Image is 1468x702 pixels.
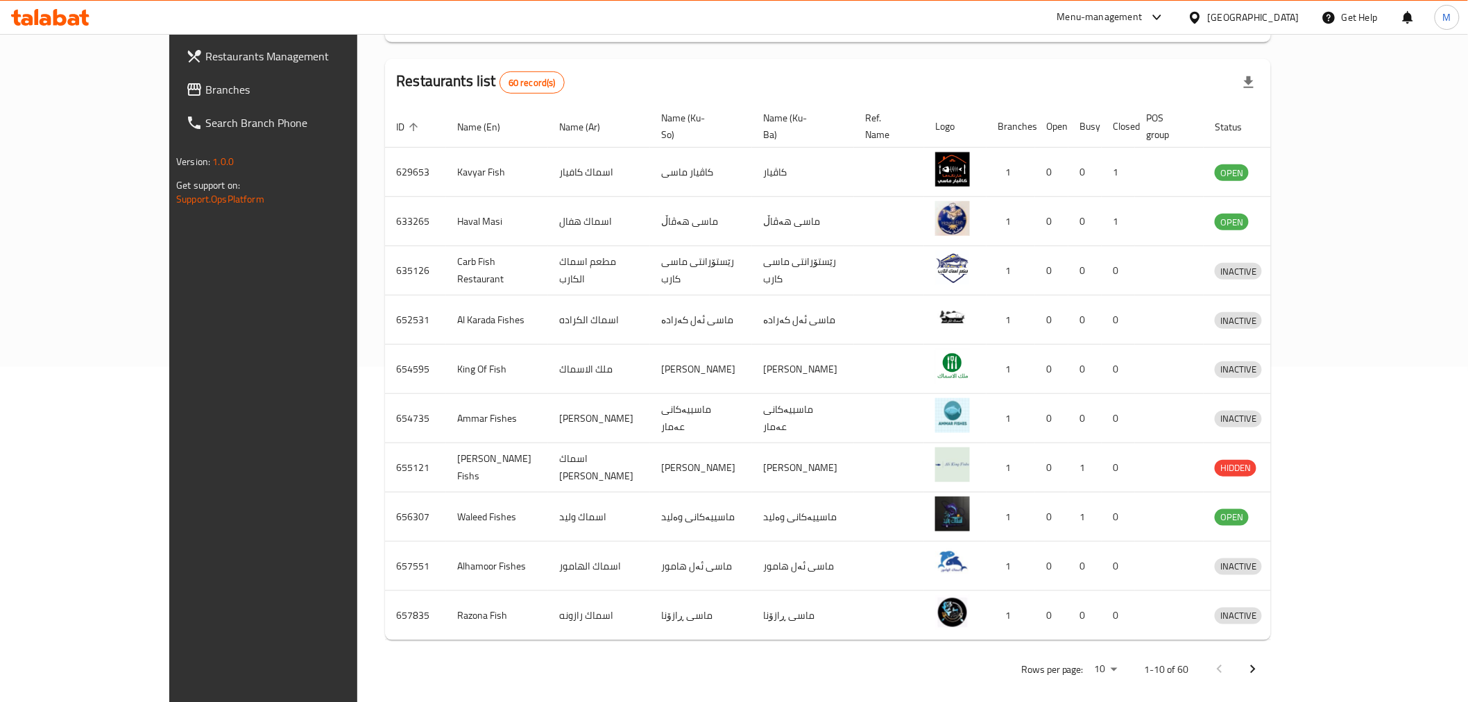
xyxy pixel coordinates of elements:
[446,197,548,246] td: Haval Masi
[752,591,854,640] td: ماسی ڕازۆنا
[1035,246,1068,296] td: 0
[1035,493,1068,542] td: 0
[1102,542,1135,591] td: 0
[175,73,414,106] a: Branches
[1102,296,1135,345] td: 0
[1215,460,1256,476] span: HIDDEN
[1102,493,1135,542] td: 0
[385,591,446,640] td: 657835
[1208,10,1299,25] div: [GEOGRAPHIC_DATA]
[763,110,837,143] span: Name (Ku-Ba)
[500,71,565,94] div: Total records count
[987,542,1035,591] td: 1
[446,246,548,296] td: Carb Fish Restaurant
[446,591,548,640] td: Razona Fish
[1068,394,1102,443] td: 0
[396,119,423,135] span: ID
[1215,361,1262,378] div: INACTIVE
[559,119,618,135] span: Name (Ar)
[385,394,446,443] td: 654735
[752,394,854,443] td: ماسییەکانی عەمار
[935,497,970,531] img: Waleed Fishes
[650,345,752,394] td: [PERSON_NAME]
[548,345,650,394] td: ملك الاسماك
[446,443,548,493] td: [PERSON_NAME] Fishs
[1068,591,1102,640] td: 0
[650,197,752,246] td: ماسی هەڤاڵ
[1068,148,1102,197] td: 0
[1215,361,1262,377] span: INACTIVE
[935,349,970,384] img: King Of Fish
[935,201,970,236] img: Haval Masi
[987,591,1035,640] td: 1
[987,443,1035,493] td: 1
[1035,296,1068,345] td: 0
[1236,653,1270,686] button: Next page
[1215,608,1262,624] span: INACTIVE
[865,110,907,143] span: Ref. Name
[1035,394,1068,443] td: 0
[548,542,650,591] td: اسماك الهامور
[205,114,403,131] span: Search Branch Phone
[176,176,240,194] span: Get support on:
[987,246,1035,296] td: 1
[1215,165,1249,181] span: OPEN
[987,197,1035,246] td: 1
[1215,263,1262,280] div: INACTIVE
[205,48,403,65] span: Restaurants Management
[1068,345,1102,394] td: 0
[1232,66,1265,99] div: Export file
[385,345,446,394] td: 654595
[212,153,234,171] span: 1.0.0
[1215,509,1249,526] div: OPEN
[1443,10,1451,25] span: M
[650,394,752,443] td: ماسییەکانی عەمار
[752,197,854,246] td: ماسی هەڤاڵ
[935,398,970,433] img: Ammar Fishes
[1215,509,1249,525] span: OPEN
[1035,105,1068,148] th: Open
[457,119,518,135] span: Name (En)
[1102,591,1135,640] td: 0
[752,493,854,542] td: ماسییەکانی وەلید
[1035,591,1068,640] td: 0
[1215,411,1262,427] div: INACTIVE
[987,296,1035,345] td: 1
[1215,312,1262,329] div: INACTIVE
[924,105,987,148] th: Logo
[935,447,970,482] img: Ali King Fishs
[1068,197,1102,246] td: 0
[987,105,1035,148] th: Branches
[935,546,970,581] img: Alhamoor Fishes
[176,153,210,171] span: Version:
[446,394,548,443] td: Ammar Fishes
[935,250,970,285] img: Carb Fish Restaurant
[1068,443,1102,493] td: 1
[1035,443,1068,493] td: 0
[176,190,264,208] a: Support.OpsPlatform
[385,246,446,296] td: 635126
[548,197,650,246] td: اسماك هفال
[1215,558,1262,574] span: INACTIVE
[1021,661,1084,678] p: Rows per page:
[1068,105,1102,148] th: Busy
[650,591,752,640] td: ماسی ڕازۆنا
[500,76,564,89] span: 60 record(s)
[385,197,446,246] td: 633265
[1068,246,1102,296] td: 0
[1215,313,1262,329] span: INACTIVE
[752,542,854,591] td: ماسی ئەل هامور
[650,542,752,591] td: ماسی ئەل هامور
[1035,345,1068,394] td: 0
[1102,105,1135,148] th: Closed
[1035,148,1068,197] td: 0
[175,40,414,73] a: Restaurants Management
[650,148,752,197] td: كاڤيار ماسی
[385,542,446,591] td: 657551
[1068,542,1102,591] td: 0
[205,81,403,98] span: Branches
[446,493,548,542] td: Waleed Fishes
[1068,296,1102,345] td: 0
[1215,460,1256,477] div: HIDDEN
